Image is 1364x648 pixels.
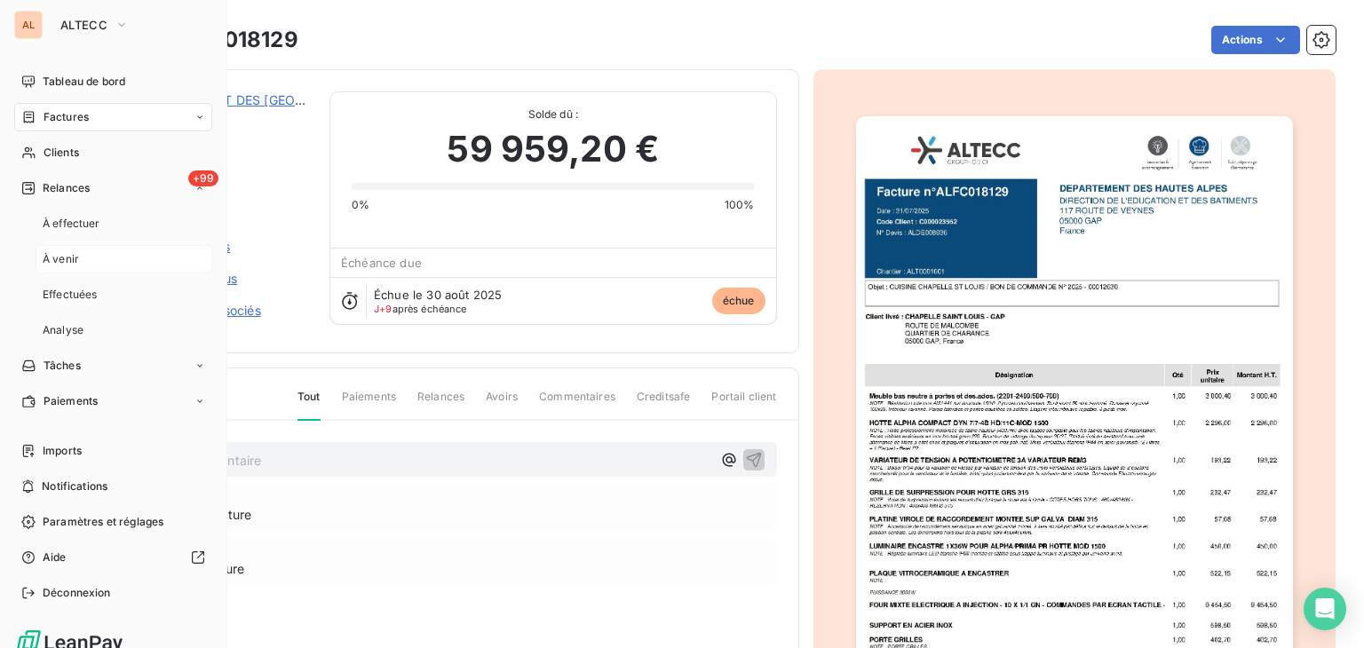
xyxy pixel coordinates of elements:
[1304,588,1346,630] div: Open Intercom Messenger
[188,170,218,186] span: +99
[352,107,754,122] span: Solde dû :
[342,389,396,419] span: Paiements
[374,303,392,315] span: J+9
[43,322,83,338] span: Analyse
[44,358,81,374] span: Tâches
[43,443,82,459] span: Imports
[725,197,755,213] span: 100%
[43,549,67,565] span: Aide
[44,145,79,161] span: Clients
[486,389,518,419] span: Avoirs
[43,216,100,232] span: À effectuer
[374,288,502,302] span: Échue le 30 août 2025
[14,11,43,39] div: AL
[43,585,111,601] span: Déconnexion
[539,389,615,419] span: Commentaires
[44,393,98,409] span: Paiements
[42,478,107,494] span: Notifications
[44,109,89,125] span: Factures
[417,389,464,419] span: Relances
[1211,26,1300,54] button: Actions
[447,122,659,176] span: 59 959,20 €
[43,287,98,303] span: Effectuées
[297,389,321,421] span: Tout
[60,18,107,32] span: ALTECC
[352,197,369,213] span: 0%
[14,543,212,572] a: Aide
[341,256,422,270] span: Échéance due
[43,514,163,530] span: Paramètres et réglages
[166,24,298,56] h3: ALFC018129
[637,389,691,419] span: Creditsafe
[43,74,125,90] span: Tableau de bord
[139,92,393,107] a: DEPARTEMENT DES [GEOGRAPHIC_DATA]
[374,304,467,314] span: après échéance
[712,288,765,314] span: échue
[43,251,79,267] span: À venir
[43,180,90,196] span: Relances
[711,389,776,419] span: Portail client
